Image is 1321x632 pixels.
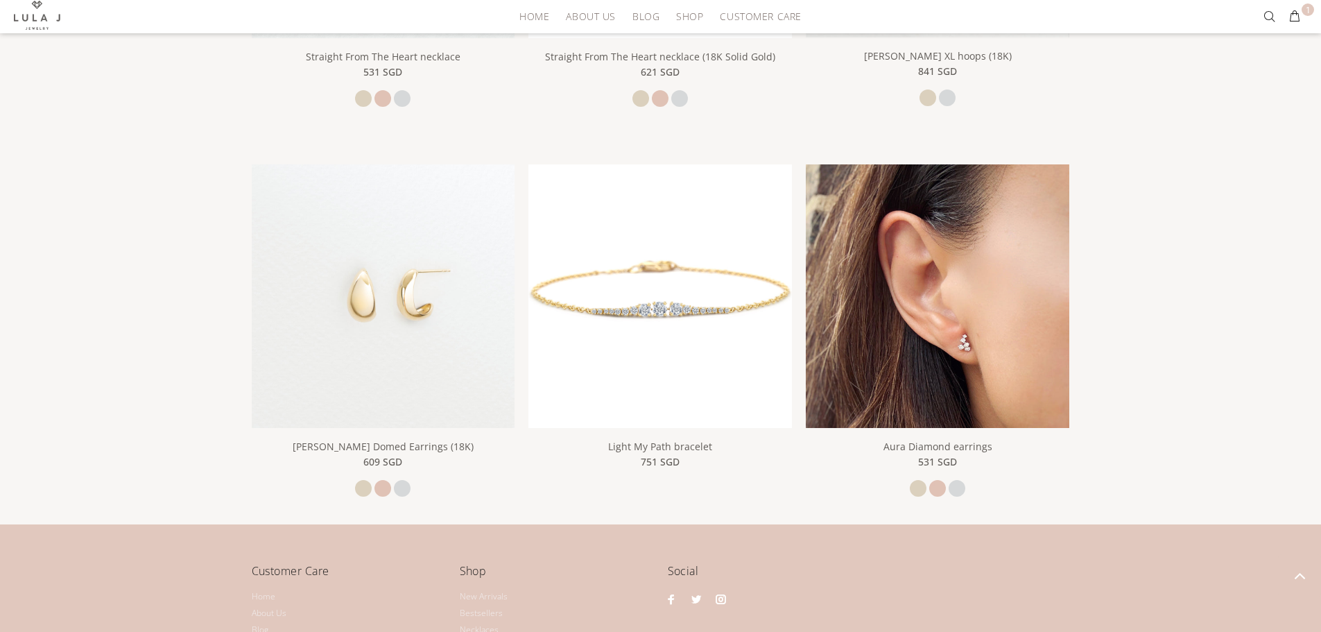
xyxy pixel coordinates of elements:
[293,440,474,453] a: [PERSON_NAME] Domed Earrings (18K)
[864,49,1012,62] a: [PERSON_NAME] XL hoops (18K)
[355,90,372,107] a: yellow gold
[363,65,402,80] span: 531 SGD
[252,562,446,590] h4: Customer Care
[624,6,668,27] a: BLOG
[374,90,391,107] a: rose gold
[460,562,654,590] h4: Shop
[306,50,460,63] a: Straight From The Heart necklace
[918,454,957,470] span: 531 SGD
[641,65,680,80] span: 621 SGD
[519,11,549,22] span: HOME
[558,6,623,27] a: ABOUT US
[363,454,402,470] span: 609 SGD
[676,11,703,22] span: SHOP
[252,289,515,301] a: linear-gradient(135deg,rgba(255, 238, 179, 1) 0%, rgba(212, 175, 55, 1) 100%)
[641,454,680,470] span: 751 SGD
[1278,554,1321,597] a: BACK TO TOP
[883,440,992,453] a: Aura Diamond earrings
[608,440,712,453] a: Light My Path bracelet
[511,6,558,27] a: HOME
[252,605,286,622] a: About Us
[652,90,668,107] a: rose gold
[711,6,801,27] a: CUSTOMER CARE
[918,64,957,79] span: 841 SGD
[806,289,1069,301] a: linear-gradient(135deg,rgba(255, 238, 179, 1) 0%, rgba(212, 175, 55, 1) 100%) Close-up of an ear ...
[545,50,775,63] a: Straight From The Heart necklace (18K Solid Gold)
[720,11,801,22] span: CUSTOMER CARE
[632,11,659,22] span: BLOG
[668,6,711,27] a: SHOP
[460,605,503,622] a: Bestsellers
[806,164,1069,428] img: Close-up of an ear wearing a scatter diamond stud earring
[460,588,508,605] a: New Arrivals
[566,11,615,22] span: ABOUT US
[632,90,649,107] a: yellow gold
[252,588,275,605] a: Home
[668,562,1070,590] h4: Social
[528,289,792,301] a: linear-gradient(135deg,rgba(255, 238, 179, 1) 0%, rgba(212, 175, 55, 1) 100%)
[1282,6,1307,28] button: 1
[671,90,688,107] a: white gold
[394,90,411,107] a: white gold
